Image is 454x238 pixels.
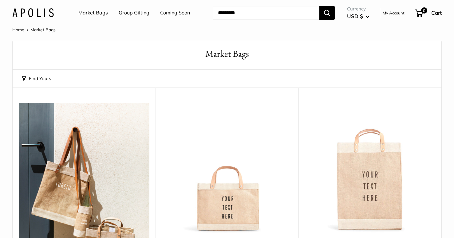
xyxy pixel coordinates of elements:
[421,7,427,14] span: 0
[119,8,149,18] a: Group Gifting
[12,27,24,33] a: Home
[162,103,292,233] img: Petite Market Bag in Natural
[160,8,190,18] a: Coming Soon
[415,8,442,18] a: 0 Cart
[347,11,369,21] button: USD $
[30,27,56,33] span: Market Bags
[383,9,405,17] a: My Account
[22,74,51,83] button: Find Yours
[305,103,435,233] img: Market Bag in Natural
[162,103,292,233] a: Petite Market Bag in Naturaldescription_Effortless style that elevates every moment
[78,8,108,18] a: Market Bags
[213,6,319,20] input: Search...
[305,103,435,233] a: Market Bag in NaturalMarket Bag in Natural
[22,47,432,60] h1: Market Bags
[12,8,54,17] img: Apolis
[347,5,369,13] span: Currency
[347,13,363,19] span: USD $
[431,10,442,16] span: Cart
[12,26,56,34] nav: Breadcrumb
[319,6,335,20] button: Search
